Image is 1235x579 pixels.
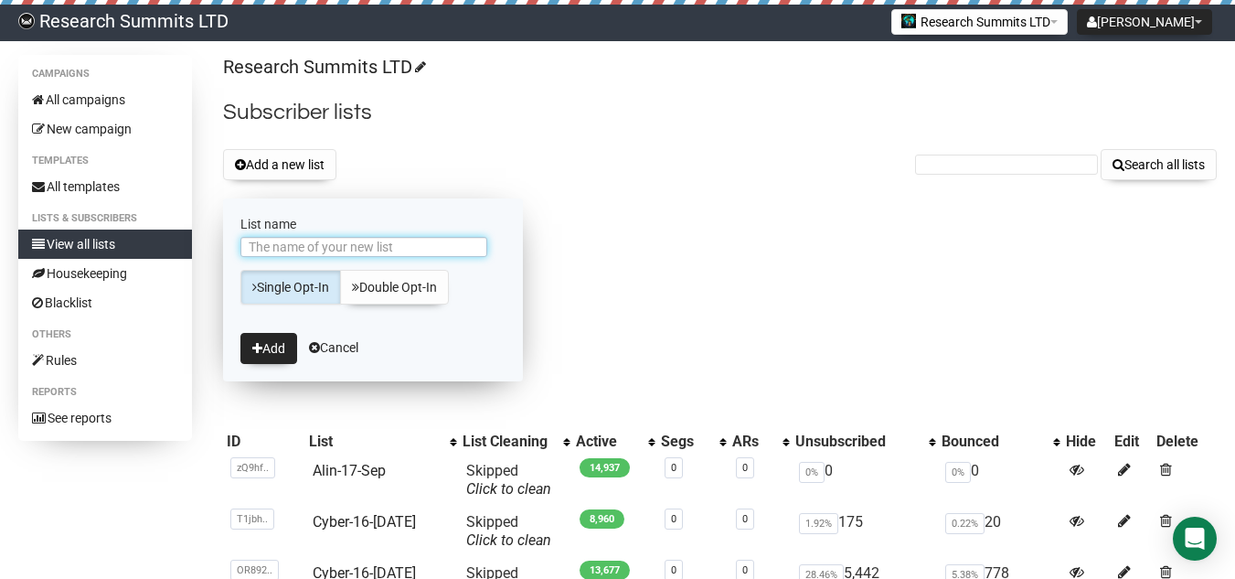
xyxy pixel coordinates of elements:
div: List Cleaning [463,433,554,451]
a: All templates [18,172,192,201]
th: Unsubscribed: No sort applied, activate to apply an ascending sort [792,429,938,455]
div: Unsubscribed [795,433,920,451]
span: zQ9hf.. [230,457,275,478]
div: Edit [1114,433,1149,451]
a: 0 [742,513,748,525]
th: List: No sort applied, activate to apply an ascending sort [305,429,459,455]
img: 2.jpg [901,14,916,28]
span: 14,937 [580,458,630,477]
span: 0% [945,462,971,483]
div: Open Intercom Messenger [1173,517,1217,561]
span: 8,960 [580,509,624,529]
div: ARs [732,433,773,451]
td: 20 [938,506,1062,557]
td: 0 [792,455,938,506]
a: Research Summits LTD [223,56,423,78]
a: 0 [671,462,676,474]
input: The name of your new list [240,237,487,257]
th: List Cleaning: No sort applied, activate to apply an ascending sort [459,429,572,455]
a: 0 [671,513,676,525]
label: List name [240,216,506,232]
span: T1jbh.. [230,509,274,530]
a: 0 [671,564,676,576]
li: Lists & subscribers [18,208,192,230]
button: [PERSON_NAME] [1077,9,1212,35]
button: Research Summits LTD [891,9,1068,35]
div: ID [227,433,302,451]
a: Housekeeping [18,259,192,288]
a: 0 [742,462,748,474]
td: 175 [792,506,938,557]
span: 1.92% [799,513,838,534]
button: Add a new list [223,149,336,180]
a: Single Opt-In [240,270,341,305]
h2: Subscriber lists [223,96,1217,129]
a: Blacklist [18,288,192,317]
img: bccbfd5974049ef095ce3c15df0eef5a [18,13,35,29]
span: 0% [799,462,825,483]
a: Click to clean [466,480,551,498]
th: Bounced: No sort applied, activate to apply an ascending sort [938,429,1062,455]
span: 0.22% [945,513,985,534]
a: Click to clean [466,531,551,549]
th: Active: No sort applied, activate to apply an ascending sort [572,429,657,455]
a: See reports [18,403,192,433]
a: Rules [18,346,192,375]
a: New campaign [18,114,192,144]
span: Skipped [466,462,551,498]
th: Delete: No sort applied, sorting is disabled [1153,429,1217,455]
td: 0 [938,455,1062,506]
div: Segs [661,433,710,451]
button: Search all lists [1101,149,1217,180]
button: Add [240,333,297,364]
div: Hide [1066,433,1107,451]
a: Cancel [309,340,358,355]
a: Double Opt-In [340,270,449,305]
li: Templates [18,150,192,172]
a: Cyber-16-[DATE] [313,513,416,531]
span: Skipped [466,513,551,549]
a: All campaigns [18,85,192,114]
th: ID: No sort applied, sorting is disabled [223,429,305,455]
th: Hide: No sort applied, sorting is disabled [1062,429,1111,455]
th: ARs: No sort applied, activate to apply an ascending sort [729,429,792,455]
div: Bounced [942,433,1044,451]
a: Alin-17-Sep [313,462,386,479]
div: List [309,433,441,451]
a: View all lists [18,230,192,259]
li: Reports [18,381,192,403]
li: Campaigns [18,63,192,85]
th: Segs: No sort applied, activate to apply an ascending sort [657,429,729,455]
div: Active [576,433,639,451]
a: 0 [742,564,748,576]
th: Edit: No sort applied, sorting is disabled [1111,429,1153,455]
div: Delete [1156,433,1213,451]
li: Others [18,324,192,346]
